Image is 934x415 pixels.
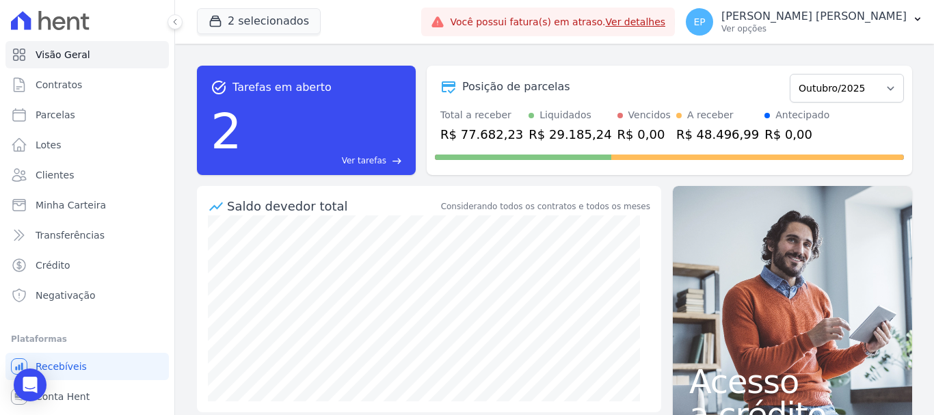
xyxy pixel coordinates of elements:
[5,161,169,189] a: Clientes
[5,71,169,98] a: Contratos
[5,282,169,309] a: Negativação
[36,228,105,242] span: Transferências
[36,48,90,62] span: Visão Geral
[227,197,438,215] div: Saldo devedor total
[676,125,759,144] div: R$ 48.496,99
[693,17,705,27] span: EP
[5,131,169,159] a: Lotes
[440,108,523,122] div: Total a receber
[36,168,74,182] span: Clientes
[721,10,907,23] p: [PERSON_NAME] [PERSON_NAME]
[441,200,650,213] div: Considerando todos os contratos e todos os meses
[721,23,907,34] p: Ver opções
[764,125,829,144] div: R$ 0,00
[36,198,106,212] span: Minha Carteira
[5,353,169,380] a: Recebíveis
[36,289,96,302] span: Negativação
[675,3,934,41] button: EP [PERSON_NAME] [PERSON_NAME] Ver opções
[689,365,896,398] span: Acesso
[775,108,829,122] div: Antecipado
[5,101,169,129] a: Parcelas
[11,331,163,347] div: Plataformas
[440,125,523,144] div: R$ 77.682,23
[392,156,402,166] span: east
[232,79,332,96] span: Tarefas em aberto
[342,155,386,167] span: Ver tarefas
[211,79,227,96] span: task_alt
[5,41,169,68] a: Visão Geral
[211,96,242,167] div: 2
[5,191,169,219] a: Minha Carteira
[462,79,570,95] div: Posição de parcelas
[197,8,321,34] button: 2 selecionados
[687,108,734,122] div: A receber
[617,125,671,144] div: R$ 0,00
[36,108,75,122] span: Parcelas
[539,108,591,122] div: Liquidados
[529,125,611,144] div: R$ 29.185,24
[36,360,87,373] span: Recebíveis
[36,390,90,403] span: Conta Hent
[5,252,169,279] a: Crédito
[5,222,169,249] a: Transferências
[248,155,402,167] a: Ver tarefas east
[628,108,671,122] div: Vencidos
[36,78,82,92] span: Contratos
[5,383,169,410] a: Conta Hent
[36,138,62,152] span: Lotes
[450,15,665,29] span: Você possui fatura(s) em atraso.
[606,16,666,27] a: Ver detalhes
[36,258,70,272] span: Crédito
[14,369,46,401] div: Open Intercom Messenger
